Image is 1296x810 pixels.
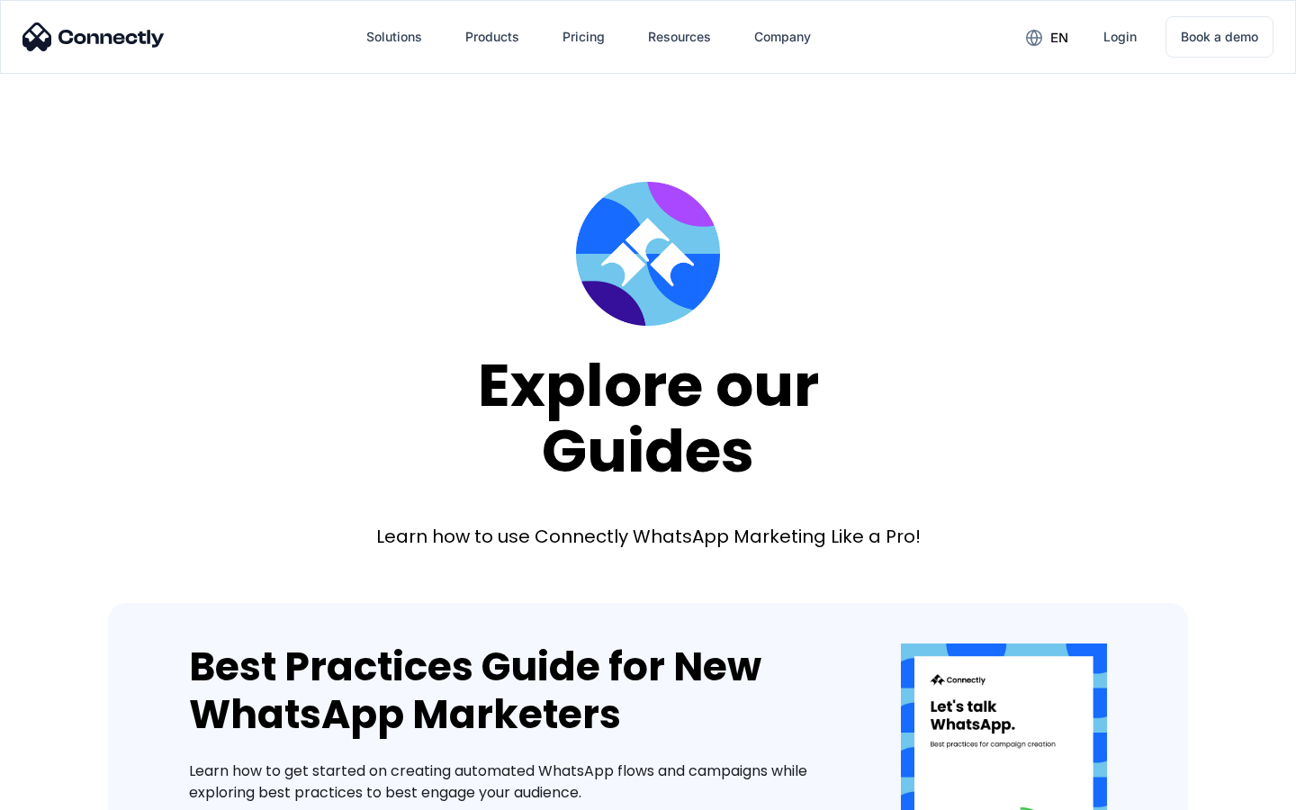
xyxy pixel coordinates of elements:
[366,24,422,49] div: Solutions
[1103,24,1137,49] div: Login
[18,778,108,804] aside: Language selected: English
[465,24,519,49] div: Products
[754,24,811,49] div: Company
[1165,16,1273,58] a: Book a demo
[376,524,921,549] div: Learn how to use Connectly WhatsApp Marketing Like a Pro!
[1089,15,1151,58] a: Login
[648,24,711,49] div: Resources
[189,643,847,739] div: Best Practices Guide for New WhatsApp Marketers
[562,24,605,49] div: Pricing
[22,22,165,51] img: Connectly Logo
[548,15,619,58] a: Pricing
[189,760,847,804] div: Learn how to get started on creating automated WhatsApp flows and campaigns while exploring best ...
[36,778,108,804] ul: Language list
[1050,25,1068,50] div: en
[478,353,819,483] div: Explore our Guides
